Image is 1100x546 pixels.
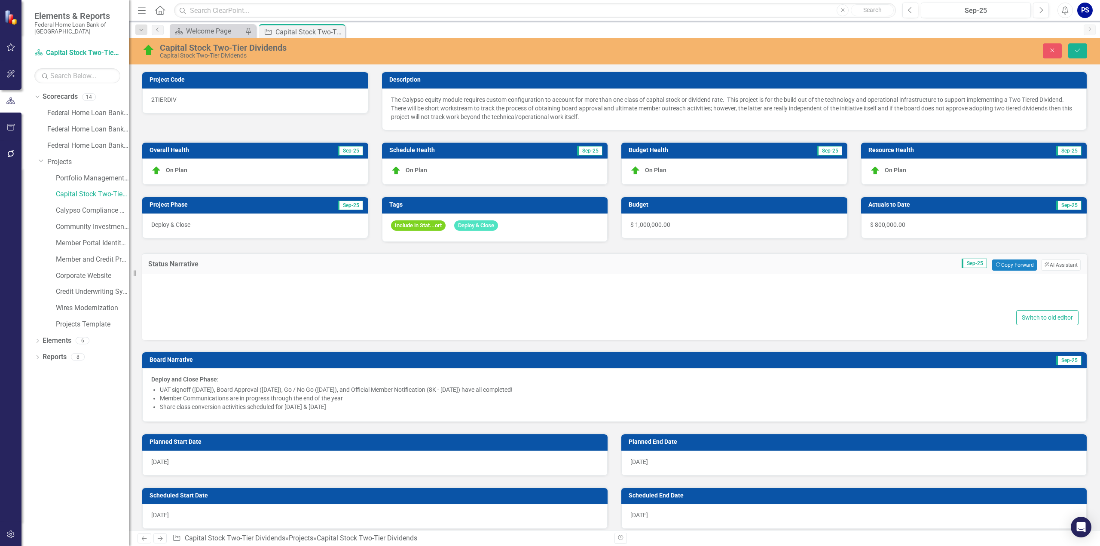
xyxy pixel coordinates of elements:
input: Search Below... [34,68,120,83]
span: On Plan [645,167,666,174]
h3: Status Narrative [148,260,425,268]
h3: Scheduled End Date [629,492,1082,499]
a: Federal Home Loan Bank of [GEOGRAPHIC_DATA] Strategic Plan [47,108,129,118]
a: Credit Underwriting System [56,287,129,297]
span: Sep-25 [1056,146,1082,156]
h3: Board Narrative [150,357,731,363]
div: 14 [82,93,96,101]
span: Sep-25 [338,201,363,210]
h3: Resource Health [868,147,1004,153]
h3: Description [389,76,1083,83]
img: On Plan [630,165,641,176]
span: On Plan [166,167,187,174]
div: Capital Stock Two-Tier Dividends [160,52,678,59]
span: Include in Stat...ort [391,220,446,231]
small: Federal Home Loan Bank of [GEOGRAPHIC_DATA] [34,21,120,35]
h3: Tags [389,201,604,208]
h3: Project Code [150,76,364,83]
h3: Actuals to Date [868,201,1000,208]
a: Capital Stock Two-Tier Dividends [185,534,285,542]
span: Deploy & Close [151,221,190,228]
a: Portfolio Management - Enhancing Revenue Streams (Buy/Sell) [56,174,129,183]
span: Sep-25 [962,259,987,268]
a: Projects Template [56,320,129,329]
a: Member Portal Identity and Access Management [56,238,129,248]
p: The Calypso equity module requires custom configuration to account for more than one class of cap... [391,95,1078,121]
span: Sep-25 [1056,356,1082,365]
li: Share class conversion activities scheduled for [DATE] & [DATE] [160,403,1078,411]
li: UAT signoff ([DATE]), Board Approval ([DATE]), Go / No Go ([DATE]), and Official Member Notificat... [160,385,1078,394]
button: Sep-25 [921,3,1031,18]
a: Wires Modernization [56,303,129,313]
span: On Plan [406,167,427,174]
span: Sep-25 [577,146,602,156]
h3: Budget Health [629,147,758,153]
button: PS [1077,3,1093,18]
a: Corporate Website [56,271,129,281]
span: $ 1,000,000.00 [630,221,670,228]
span: Elements & Reports [34,11,120,21]
span: On Plan [885,167,906,174]
h3: Scheduled Start Date [150,492,603,499]
a: Projects [47,157,129,167]
span: [DATE] [151,512,169,519]
h3: Planned End Date [629,439,1082,445]
h3: Planned Start Date [150,439,603,445]
span: 2TIERDIV [151,96,177,103]
button: Search [851,4,894,16]
a: Member and Credit Process Enhancements [56,255,129,265]
li: Member Communications are in progress through the end of the year [160,394,1078,403]
span: Search [863,6,882,13]
div: » » [172,534,608,543]
a: Federal Home Loan Bank of [GEOGRAPHIC_DATA] Strategic Plan 2025 [47,125,129,134]
span: Sep-25 [817,146,842,156]
span: [DATE] [630,458,648,465]
img: ClearPoint Strategy [4,10,19,25]
h3: Schedule Health [389,147,525,153]
span: Deploy & Close [454,220,498,231]
input: Search ClearPoint... [174,3,896,18]
div: Capital Stock Two-Tier Dividends [317,534,417,542]
div: Welcome Page [186,26,243,37]
a: Capital Stock Two-Tier Dividends [34,48,120,58]
p: : [151,375,1078,384]
h3: Budget [629,201,843,208]
img: On Plan [870,165,880,176]
img: On Plan [142,43,156,57]
div: Capital Stock Two-Tier Dividends [275,27,343,37]
a: Reports [43,352,67,362]
a: Federal Home Loan Bank of [GEOGRAPHIC_DATA] Strategic Plan 2024 [47,141,129,151]
img: On Plan [391,165,401,176]
a: Projects [289,534,313,542]
img: On Plan [151,165,162,176]
div: Open Intercom Messenger [1071,517,1091,537]
button: Copy Forward [992,259,1036,271]
a: Capital Stock Two-Tier Dividends [56,189,129,199]
div: Sep-25 [924,6,1028,16]
button: Switch to old editor [1016,310,1079,325]
h3: Project Phase [150,201,277,208]
span: Sep-25 [338,146,363,156]
a: Elements [43,336,71,346]
div: 8 [71,354,85,361]
span: [DATE] [630,512,648,519]
span: $ 800,000.00 [870,221,905,228]
button: AI Assistant [1041,259,1081,271]
h3: Overall Health [150,147,278,153]
a: Scorecards [43,92,78,102]
a: Community Investment Modernization [56,222,129,232]
span: Sep-25 [1056,201,1082,210]
div: 6 [76,337,89,345]
span: [DATE] [151,458,169,465]
a: Calypso Compliance Module Upgrade (from ERS) [56,206,129,216]
strong: Deploy and Close Phase [151,376,217,383]
div: Capital Stock Two-Tier Dividends [160,43,678,52]
a: Welcome Page [172,26,243,37]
